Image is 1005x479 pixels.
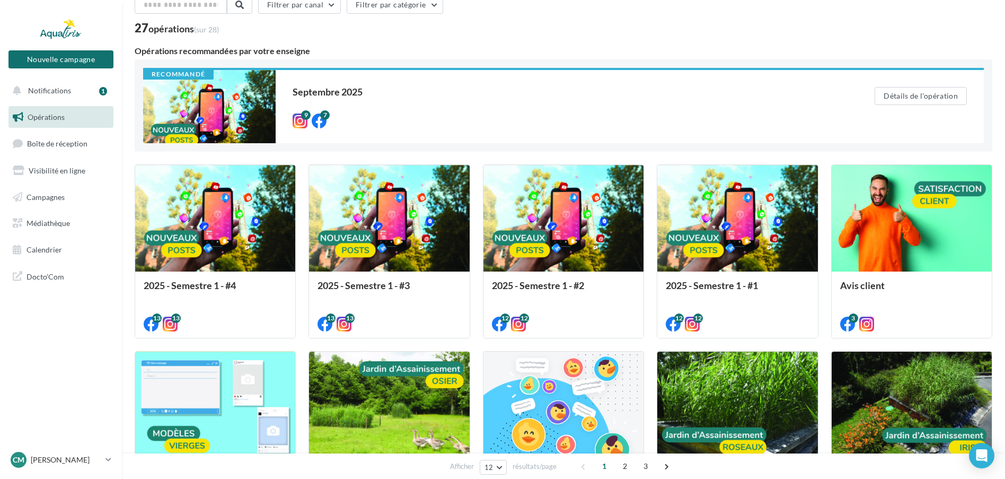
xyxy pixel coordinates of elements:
span: Docto'Com [27,269,64,283]
span: 12 [484,463,493,472]
span: Médiathèque [27,219,70,228]
div: 12 [519,313,529,323]
div: Avis client [840,280,983,301]
div: Opérations recommandées par votre enseigne [135,47,992,55]
div: 12 [500,313,510,323]
div: Recommandé [143,70,214,80]
span: Afficher [450,461,474,472]
button: Détails de l'opération [875,87,967,105]
div: 27 [135,22,219,34]
div: 13 [345,313,355,323]
div: 13 [171,313,181,323]
span: Boîte de réception [27,139,87,148]
div: opérations [148,24,219,33]
div: 13 [326,313,336,323]
a: Calendrier [6,239,116,261]
button: Nouvelle campagne [8,50,113,68]
div: Septembre 2025 [293,87,832,97]
span: (sur 28) [194,25,219,34]
div: Open Intercom Messenger [969,443,994,468]
a: Docto'Com [6,265,116,288]
span: Visibilité en ligne [29,166,85,175]
span: 2 [616,458,633,475]
span: Opérations [28,112,65,121]
div: 7 [320,110,330,120]
div: 12 [693,313,703,323]
div: 13 [152,313,162,323]
a: Opérations [6,106,116,128]
button: Notifications 1 [6,80,111,102]
div: 9 [301,110,311,120]
span: Cm [13,455,24,465]
a: Visibilité en ligne [6,160,116,182]
a: Campagnes [6,186,116,208]
span: Calendrier [27,245,62,254]
div: 2025 - Semestre 1 - #1 [666,280,809,301]
div: 12 [674,313,684,323]
div: 2025 - Semestre 1 - #3 [318,280,461,301]
span: résultats/page [513,461,557,472]
span: Notifications [28,86,71,95]
a: Cm [PERSON_NAME] [8,450,113,470]
div: 2025 - Semestre 1 - #4 [144,280,287,301]
button: 12 [480,460,507,475]
span: 1 [596,458,613,475]
span: 3 [637,458,654,475]
a: Boîte de réception [6,132,116,155]
p: [PERSON_NAME] [31,455,101,465]
div: 2025 - Semestre 1 - #2 [492,280,635,301]
div: 3 [849,313,858,323]
div: 1 [99,87,107,95]
a: Médiathèque [6,212,116,234]
span: Campagnes [27,192,65,201]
